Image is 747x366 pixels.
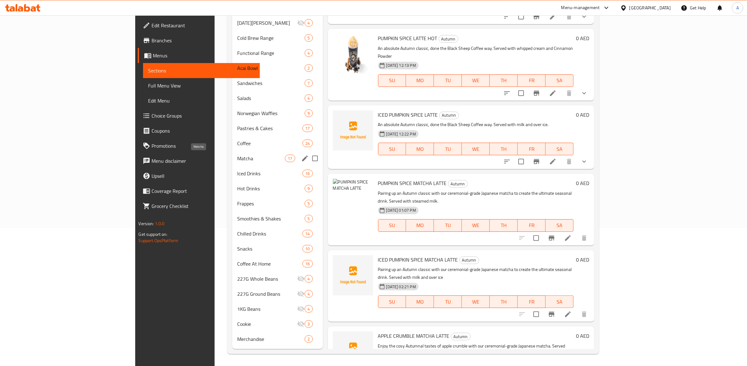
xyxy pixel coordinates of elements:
[434,219,462,232] button: TU
[384,207,419,213] span: [DATE] 01:07 PM
[302,260,312,268] div: items
[378,45,574,60] p: An absolute Autumn classic, done the Black Sheep Coffee way. Served with whipped cream and Cinnam...
[302,125,312,132] div: items
[562,154,577,169] button: delete
[237,64,305,72] span: Acai Bowl
[138,123,260,138] a: Coupons
[736,4,739,11] span: A
[462,219,490,232] button: WE
[459,257,479,264] div: Autumn
[577,231,592,246] button: delete
[305,185,312,192] div: items
[305,200,312,207] div: items
[520,221,543,230] span: FR
[303,231,312,237] span: 14
[237,305,297,313] div: 1KG Beans
[237,155,285,162] span: Matcha
[297,320,305,328] svg: Inactive section
[529,9,544,24] button: Branch-specific-item
[305,215,312,222] div: items
[408,76,431,85] span: MO
[378,219,406,232] button: SU
[381,76,404,85] span: SU
[305,109,312,117] div: items
[138,33,260,48] a: Branches
[232,136,323,151] div: Coffee24
[305,34,312,42] div: items
[237,245,302,252] span: Snacks
[462,74,490,87] button: WE
[577,154,592,169] button: show more
[439,112,459,119] div: Autumn
[143,93,260,108] a: Edit Menu
[152,142,255,150] span: Promotions
[232,166,323,181] div: Iced Drinks16
[384,131,419,137] span: [DATE] 12:22 PM
[305,49,312,57] div: items
[577,86,592,101] button: show more
[232,301,323,316] div: 1KG Beans4
[434,143,462,155] button: TU
[305,186,312,192] span: 9
[305,94,312,102] div: items
[436,145,459,154] span: TU
[305,291,312,297] span: 4
[138,199,260,214] a: Grocery Checklist
[237,335,305,343] span: Merchandise
[237,230,302,237] span: Chilled Drinks
[549,158,557,165] a: Edit menu item
[232,332,323,347] div: Merchandise2
[577,307,592,322] button: delete
[237,320,297,328] span: Cookie
[237,125,302,132] span: Pastries & Cakes
[384,62,419,68] span: [DATE] 12:13 PM
[232,211,323,226] div: Smoothies & Shakes5
[548,76,571,85] span: SA
[548,145,571,154] span: SA
[237,290,297,298] span: 227G Ground Beans
[232,316,323,332] div: Cookie3
[490,74,518,87] button: TH
[434,295,462,308] button: TU
[448,180,467,188] span: Autumn
[302,245,312,252] div: items
[148,82,255,89] span: Full Menu View
[492,221,515,230] span: TH
[305,290,312,298] div: items
[303,261,312,267] span: 16
[237,140,302,147] span: Coffee
[152,22,255,29] span: Edit Restaurant
[378,295,406,308] button: SU
[490,219,518,232] button: TH
[237,185,305,192] span: Hot Drinks
[548,297,571,306] span: SA
[237,79,305,87] span: Sandwiches
[378,34,437,43] span: PUMPKIN SPICE LATTE HOT
[499,9,515,24] button: sort-choices
[378,178,447,188] span: PUMPKIN SPICE MATCHA LATTE
[305,35,312,41] span: 5
[530,308,543,321] span: Select to update
[378,255,458,264] span: ICED PUMPKIN SPICE MATCHA LATTE
[381,221,404,230] span: SU
[237,275,297,283] div: 227G Whole Beans
[408,221,431,230] span: MO
[232,196,323,211] div: Frappes5
[378,143,406,155] button: SU
[305,110,312,116] span: 9
[152,37,255,44] span: Branches
[515,155,528,168] span: Select to update
[378,189,574,205] p: Pairing up an Autumn classic with our ceremonial-grade Japanese matcha to create the ultimate sea...
[300,154,310,163] button: edit
[436,221,459,230] span: TU
[305,321,312,327] span: 3
[580,158,588,165] svg: Show Choices
[302,140,312,147] div: items
[530,231,543,245] span: Select to update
